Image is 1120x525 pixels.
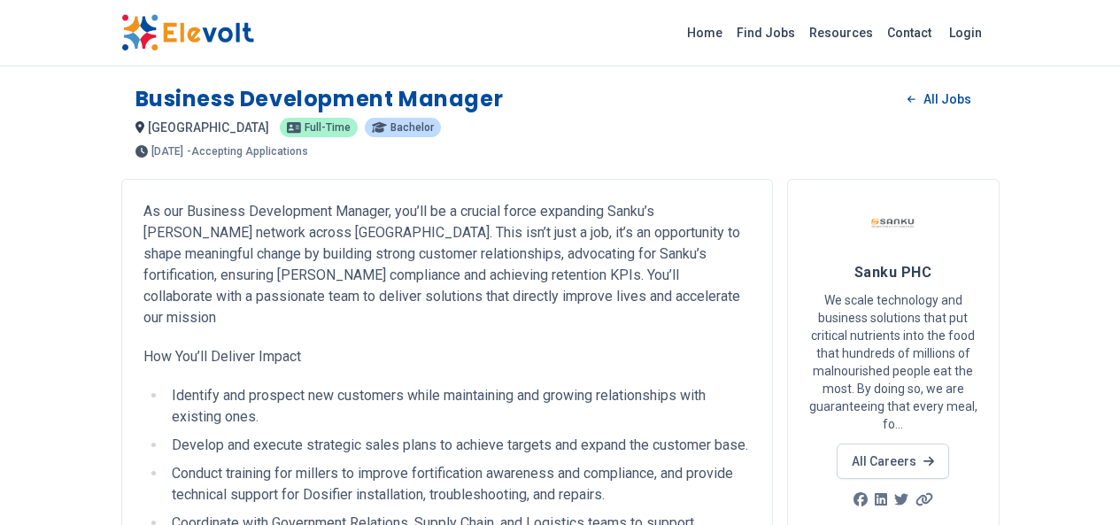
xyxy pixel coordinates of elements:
[854,264,931,281] span: Sanku PHC
[837,444,949,479] a: All Careers
[305,122,351,133] span: Full-time
[166,463,751,506] li: Conduct training for millers to improve fortification awareness and compliance, and provide techn...
[880,19,938,47] a: Contact
[143,346,751,367] p: How You’ll Deliver Impact
[809,291,977,433] p: We scale technology and business solutions that put critical nutrients into the food that hundred...
[121,14,254,51] img: Elevolt
[135,85,504,113] h1: Business Development Manager
[166,385,751,428] li: Identify and prospect new customers while maintaining and growing relationships with existing ones.
[390,122,434,133] span: Bachelor
[143,201,751,328] p: As our Business Development Manager, you’ll be a crucial force expanding Sanku’s [PERSON_NAME] ne...
[148,120,269,135] span: [GEOGRAPHIC_DATA]
[893,86,985,112] a: All Jobs
[680,19,730,47] a: Home
[871,201,915,245] img: Sanku PHC
[166,435,751,456] li: Develop and execute strategic sales plans to achieve targets and expand the customer base.
[802,19,880,47] a: Resources
[151,146,183,157] span: [DATE]
[938,15,993,50] a: Login
[730,19,802,47] a: Find Jobs
[187,146,308,157] p: - Accepting Applications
